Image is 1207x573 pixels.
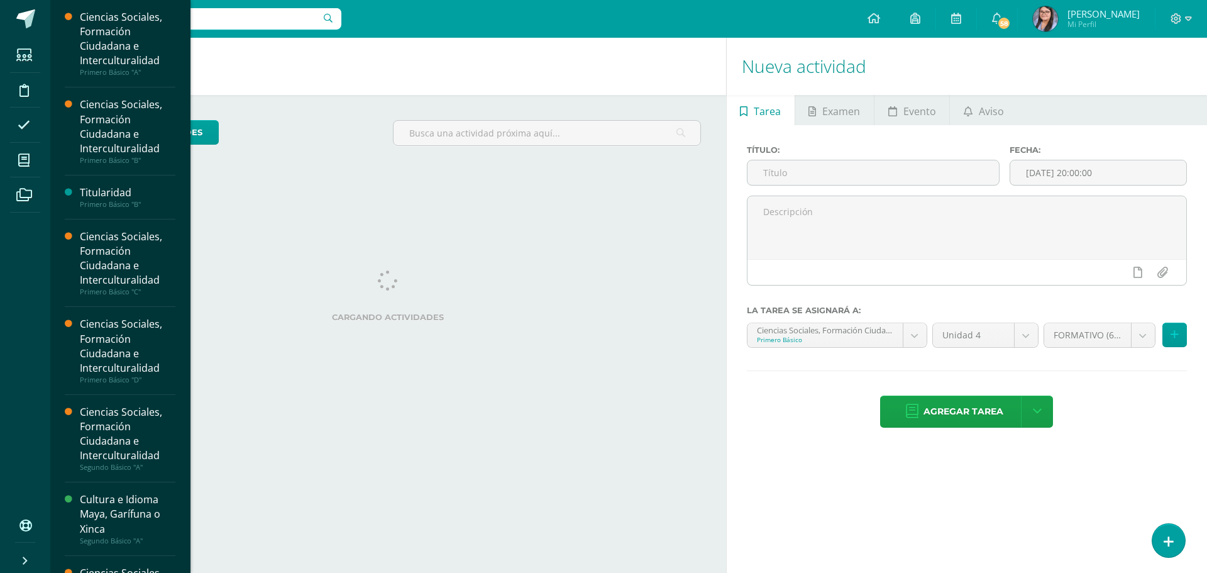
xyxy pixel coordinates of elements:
[1067,19,1140,30] span: Mi Perfil
[80,317,175,375] div: Ciencias Sociales, Formación Ciudadana e Interculturalidad
[75,313,701,322] label: Cargando actividades
[742,38,1192,95] h1: Nueva actividad
[979,96,1004,126] span: Aviso
[80,405,175,463] div: Ciencias Sociales, Formación Ciudadana e Interculturalidad
[58,8,341,30] input: Busca un usuario...
[1054,323,1122,347] span: FORMATIVO (60.0%)
[80,537,175,545] div: Segundo Básico "A"
[80,186,175,200] div: Titularidad
[874,95,949,125] a: Evento
[754,96,781,126] span: Tarea
[1010,160,1186,185] input: Fecha de entrega
[80,200,175,209] div: Primero Básico "B"
[727,95,795,125] a: Tarea
[80,287,175,296] div: Primero Básico "C"
[923,396,1003,427] span: Agregar tarea
[80,463,175,472] div: Segundo Básico "A"
[950,95,1017,125] a: Aviso
[757,335,893,344] div: Primero Básico
[795,95,874,125] a: Examen
[80,230,175,287] div: Ciencias Sociales, Formación Ciudadana e Interculturalidad
[80,68,175,77] div: Primero Básico "A"
[903,96,936,126] span: Evento
[80,10,175,68] div: Ciencias Sociales, Formación Ciudadana e Interculturalidad
[997,16,1011,30] span: 58
[747,323,927,347] a: Ciencias Sociales, Formación Ciudadana e Interculturalidad 'A'Primero Básico
[80,317,175,384] a: Ciencias Sociales, Formación Ciudadana e InterculturalidadPrimero Básico "D"
[933,323,1038,347] a: Unidad 4
[747,145,1000,155] label: Título:
[747,306,1187,315] label: La tarea se asignará a:
[80,156,175,165] div: Primero Básico "B"
[747,160,999,185] input: Título
[757,323,893,335] div: Ciencias Sociales, Formación Ciudadana e Interculturalidad 'A'
[1067,8,1140,20] span: [PERSON_NAME]
[80,97,175,164] a: Ciencias Sociales, Formación Ciudadana e InterculturalidadPrimero Básico "B"
[1044,323,1155,347] a: FORMATIVO (60.0%)
[80,492,175,536] div: Cultura e Idioma Maya, Garífuna o Xinca
[1010,145,1187,155] label: Fecha:
[80,376,175,384] div: Primero Básico "D"
[1033,6,1058,31] img: 3701f0f65ae97d53f8a63a338b37df93.png
[822,96,860,126] span: Examen
[80,97,175,155] div: Ciencias Sociales, Formación Ciudadana e Interculturalidad
[65,38,711,95] h1: Actividades
[80,492,175,545] a: Cultura e Idioma Maya, Garífuna o XincaSegundo Básico "A"
[80,405,175,472] a: Ciencias Sociales, Formación Ciudadana e InterculturalidadSegundo Básico "A"
[80,10,175,77] a: Ciencias Sociales, Formación Ciudadana e InterculturalidadPrimero Básico "A"
[80,186,175,209] a: TitularidadPrimero Básico "B"
[394,121,700,145] input: Busca una actividad próxima aquí...
[942,323,1005,347] span: Unidad 4
[80,230,175,296] a: Ciencias Sociales, Formación Ciudadana e InterculturalidadPrimero Básico "C"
